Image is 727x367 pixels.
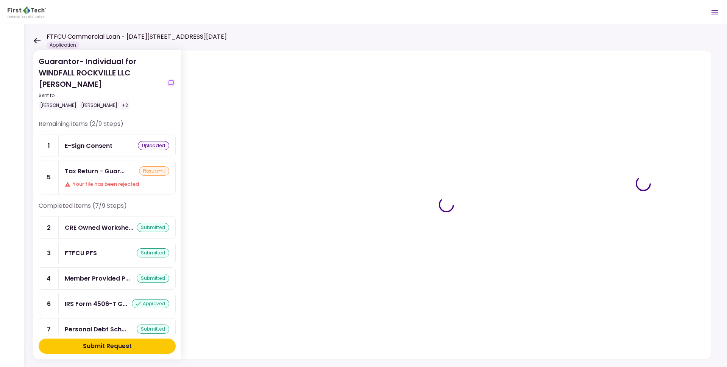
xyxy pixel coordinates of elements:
img: Partner icon [8,6,46,18]
div: Submit Request [83,342,132,351]
div: Application [47,41,79,49]
div: Your file has been rejected [65,180,169,188]
a: 6IRS Form 4506-T Guarantorapproved [39,293,176,315]
div: Tax Return - Guarantor [65,166,125,176]
div: 6 [39,293,59,315]
button: Submit Request [39,339,176,354]
a: 5Tax Return - GuarantorresubmitYour file has been rejected [39,160,176,194]
div: submitted [137,248,169,257]
div: Personal Debt Schedule [65,325,126,334]
div: IRS Form 4506-T Guarantor [65,299,127,309]
div: Member Provided PFS [65,274,130,283]
div: [PERSON_NAME] [39,100,78,110]
div: FTFCU PFS [65,248,97,258]
div: 1 [39,135,59,157]
div: approved [132,299,169,308]
a: 7Personal Debt Schedulesubmitted [39,318,176,340]
h1: FTFCU Commercial Loan - [DATE][STREET_ADDRESS][DATE] [47,32,227,41]
div: resubmit [139,166,169,176]
a: 4Member Provided PFSsubmitted [39,267,176,290]
div: uploaded [138,141,169,150]
div: [PERSON_NAME] [80,100,119,110]
div: +2 [120,100,129,110]
div: E-Sign Consent [65,141,112,151]
div: submitted [137,325,169,334]
div: 3 [39,242,59,264]
button: show-messages [167,78,176,88]
div: Sent to: [39,92,164,99]
div: CRE Owned Worksheet [65,223,133,232]
div: 5 [39,160,59,194]
div: submitted [137,223,169,232]
a: 2CRE Owned Worksheetsubmitted [39,216,176,239]
a: 3FTFCU PFSsubmitted [39,242,176,264]
div: 4 [39,268,59,289]
a: 1E-Sign Consentuploaded [39,135,176,157]
div: Guarantor- Individual for WINDFALL ROCKVILLE LLC [PERSON_NAME] [39,56,164,110]
div: Completed items (7/9 Steps) [39,201,176,216]
div: 7 [39,318,59,340]
div: submitted [137,274,169,283]
div: Remaining items (2/9 Steps) [39,119,176,135]
div: 2 [39,217,59,238]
